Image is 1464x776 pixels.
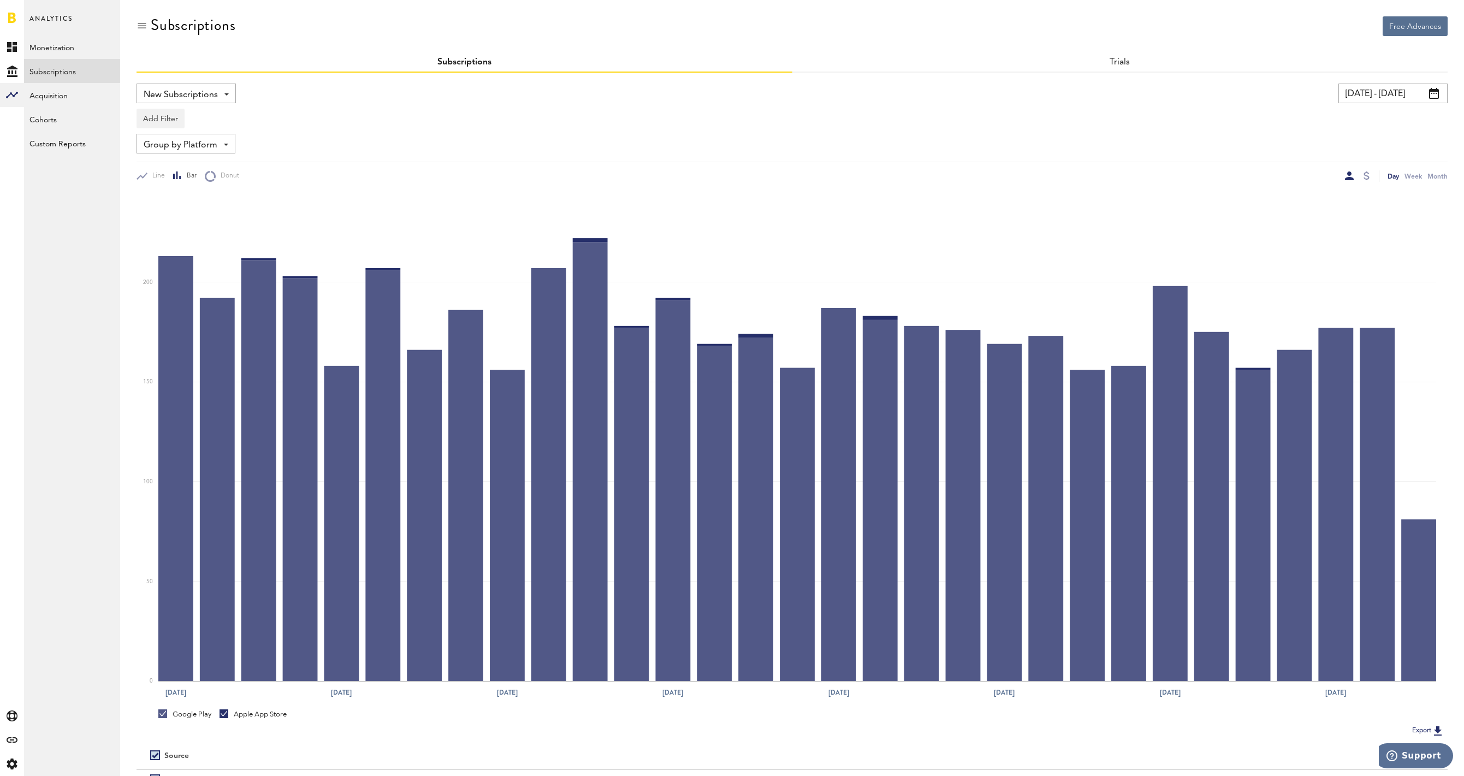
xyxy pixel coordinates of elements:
[806,751,1435,761] div: Period total
[143,280,153,285] text: 200
[1383,16,1448,36] button: Free Advances
[828,688,849,697] text: [DATE]
[143,379,153,384] text: 150
[137,109,185,128] button: Add Filter
[1110,58,1130,67] a: Trials
[1431,724,1444,737] img: Export
[1379,743,1453,771] iframe: Opens a widget where you can find more information
[662,688,683,697] text: [DATE]
[994,688,1015,697] text: [DATE]
[1388,170,1399,182] div: Day
[24,131,120,155] a: Custom Reports
[158,709,211,719] div: Google Play
[182,171,197,181] span: Bar
[144,136,217,155] span: Group by Platform
[1409,724,1448,738] button: Export
[437,58,491,67] a: Subscriptions
[24,35,120,59] a: Monetization
[143,479,153,484] text: 100
[331,688,352,697] text: [DATE]
[151,16,235,34] div: Subscriptions
[164,751,189,761] div: Source
[147,171,165,181] span: Line
[29,12,73,35] span: Analytics
[146,579,153,584] text: 50
[497,688,518,697] text: [DATE]
[1325,688,1346,697] text: [DATE]
[1404,170,1422,182] div: Week
[24,107,120,131] a: Cohorts
[150,678,153,684] text: 0
[1160,688,1181,697] text: [DATE]
[24,59,120,83] a: Subscriptions
[144,86,218,104] span: New Subscriptions
[216,171,239,181] span: Donut
[165,688,186,697] text: [DATE]
[220,709,287,719] div: Apple App Store
[1427,170,1448,182] div: Month
[24,83,120,107] a: Acquisition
